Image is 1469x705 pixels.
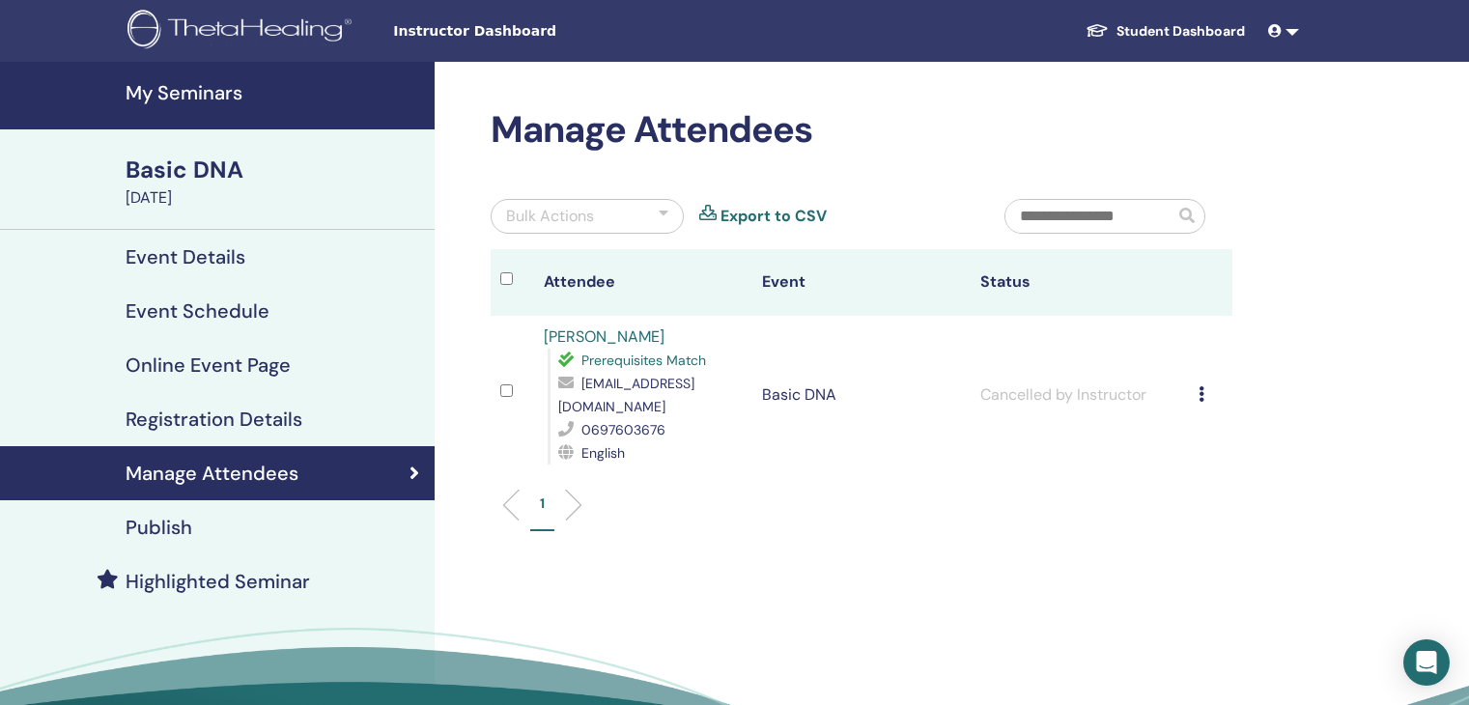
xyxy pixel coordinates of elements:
[720,205,827,228] a: Export to CSV
[126,516,192,539] h4: Publish
[393,21,683,42] span: Instructor Dashboard
[126,245,245,268] h4: Event Details
[126,299,269,323] h4: Event Schedule
[126,462,298,485] h4: Manage Attendees
[126,81,423,104] h4: My Seminars
[581,444,625,462] span: English
[534,249,752,316] th: Attendee
[126,570,310,593] h4: Highlighted Seminar
[126,186,423,210] div: [DATE]
[126,408,302,431] h4: Registration Details
[127,10,358,53] img: logo.png
[1403,639,1450,686] div: Open Intercom Messenger
[114,154,435,210] a: Basic DNA[DATE]
[581,421,665,438] span: 0697603676
[126,353,291,377] h4: Online Event Page
[544,326,664,347] a: [PERSON_NAME]
[752,316,971,474] td: Basic DNA
[1086,22,1109,39] img: graduation-cap-white.svg
[126,154,423,186] div: Basic DNA
[1070,14,1260,49] a: Student Dashboard
[558,375,694,415] span: [EMAIL_ADDRESS][DOMAIN_NAME]
[506,205,594,228] div: Bulk Actions
[752,249,971,316] th: Event
[581,352,706,369] span: Prerequisites Match
[971,249,1189,316] th: Status
[491,108,1232,153] h2: Manage Attendees
[540,493,545,514] p: 1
